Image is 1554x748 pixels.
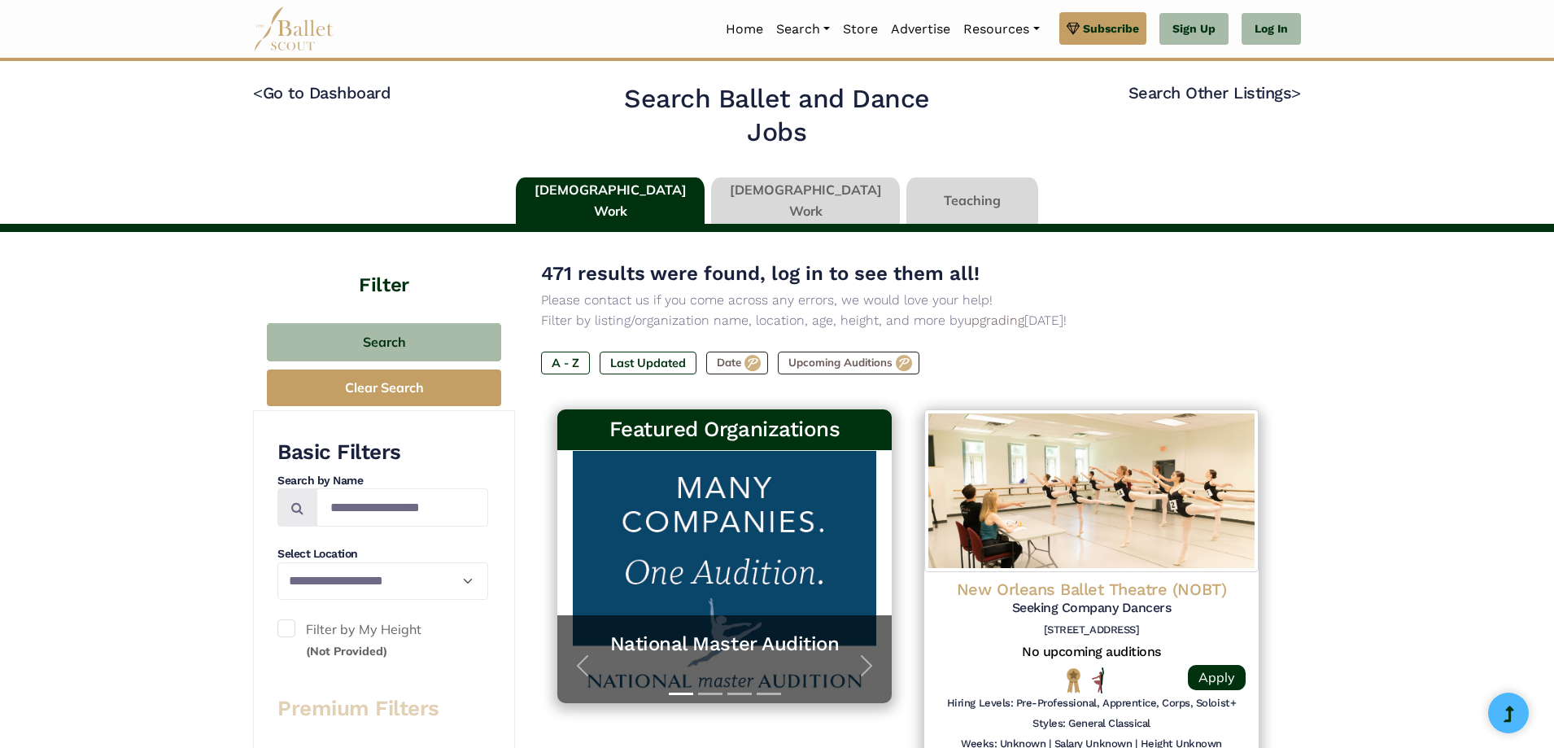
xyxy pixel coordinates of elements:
label: Upcoming Auditions [778,352,919,374]
a: Subscribe [1059,12,1146,45]
p: Filter by listing/organization name, location, age, height, and more by [DATE]! [541,310,1275,331]
small: (Not Provided) [306,644,387,658]
h4: Filter [253,232,515,299]
li: [DEMOGRAPHIC_DATA] Work [513,177,708,225]
code: > [1291,82,1301,103]
h4: Search by Name [277,473,488,489]
img: Logo [924,409,1259,572]
a: Home [719,12,770,46]
img: All [1092,667,1104,693]
a: upgrading [964,313,1024,328]
span: 471 results were found, log in to see them all! [541,262,980,285]
code: < [253,82,263,103]
h5: No upcoming auditions [937,644,1246,661]
label: Date [706,352,768,374]
button: Clear Search [267,370,501,406]
button: Slide 3 [727,685,752,703]
h6: [STREET_ADDRESS] [937,623,1246,637]
li: [DEMOGRAPHIC_DATA] Work [708,177,903,225]
a: Sign Up [1159,13,1229,46]
label: Filter by My Height [277,619,488,661]
h3: Premium Filters [277,695,488,723]
h6: Hiring Levels: Pre-Professional, Apprentice, Corps, Soloist+ [947,697,1236,711]
h2: Search Ballet and Dance Jobs [594,82,961,150]
img: gem.svg [1067,20,1080,37]
button: Slide 2 [698,685,722,703]
h5: Seeking Company Dancers [937,600,1246,617]
li: Teaching [903,177,1041,225]
h4: Select Location [277,546,488,562]
input: Search by names... [316,488,488,527]
button: Slide 4 [757,685,781,703]
a: Store [836,12,884,46]
button: Slide 1 [669,685,693,703]
p: Please contact us if you come across any errors, we would love your help! [541,290,1275,311]
h4: New Orleans Ballet Theatre (NOBT) [937,579,1246,600]
label: Last Updated [600,352,696,374]
a: Advertise [884,12,957,46]
img: National [1063,667,1084,693]
h3: Basic Filters [277,439,488,466]
a: Search Other Listings> [1128,83,1301,103]
span: Subscribe [1083,20,1139,37]
label: A - Z [541,352,590,374]
a: Resources [957,12,1045,46]
a: National Master Audition [574,632,875,657]
button: Search [267,323,501,361]
a: Log In [1242,13,1301,46]
h6: Styles: General Classical [1032,717,1150,731]
a: Apply [1188,665,1246,690]
h3: Featured Organizations [570,416,879,444]
a: Search [770,12,836,46]
a: <Go to Dashboard [253,83,391,103]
